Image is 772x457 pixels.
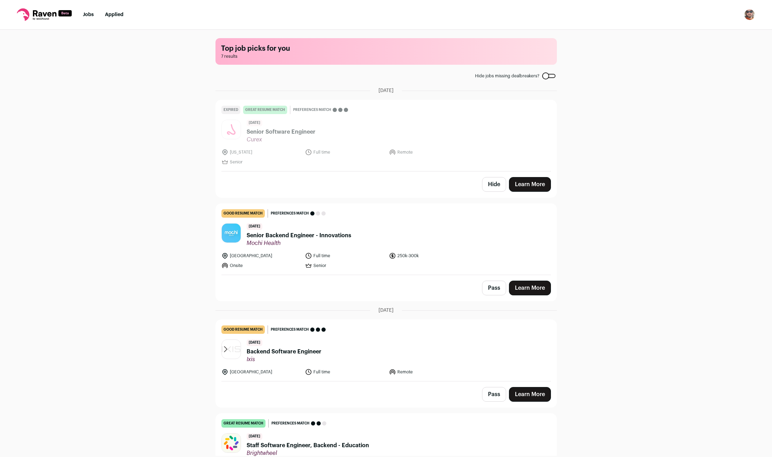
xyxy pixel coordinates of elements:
span: Staff Software Engineer, Backend - Education [247,441,369,450]
span: Senior Software Engineer [247,128,316,136]
a: Jobs [83,12,94,17]
img: 0c7207fa0409b34fb4e04f15c4f1c50d1873c18855e8e42b35aae4e3fdd5a805.jpg [222,434,241,452]
span: Curex [247,136,316,143]
span: Mochi Health [247,240,351,247]
span: 7 results [221,54,551,59]
img: 500c0e26cc79d944e0d104ded22ce6ee60390aa6dc7fefce30730f66baf2ee9f.jpg [222,224,241,242]
li: Full time [305,252,385,259]
li: Senior [221,159,301,166]
li: [GEOGRAPHIC_DATA] [221,252,301,259]
li: Remote [389,149,469,156]
li: [GEOGRAPHIC_DATA] [221,368,301,375]
span: [DATE] [247,339,262,346]
a: Expired great resume match Preferences match [DATE] Senior Software Engineer Curex [US_STATE] Ful... [216,100,557,171]
li: Full time [305,368,385,375]
span: Ixis [247,356,321,363]
li: Full time [305,149,385,156]
span: [DATE] [378,87,394,94]
button: Open dropdown [744,9,755,20]
span: [DATE] [247,223,262,230]
span: Preferences match [271,210,309,217]
button: Hide [482,177,506,192]
span: [DATE] [247,120,262,126]
a: Learn More [509,281,551,295]
div: good resume match [221,325,265,334]
span: [DATE] [247,433,262,440]
button: Pass [482,281,506,295]
span: Hide jobs missing dealbreakers? [475,73,539,79]
span: Preferences match [271,420,310,427]
h1: Top job picks for you [221,44,551,54]
li: Remote [389,368,469,375]
div: great resume match [243,106,287,114]
li: 250k-300k [389,252,469,259]
span: Brightwheel [247,450,369,457]
button: Pass [482,387,506,402]
span: Preferences match [271,326,309,333]
li: Onsite [221,262,301,269]
span: Preferences match [293,106,331,113]
span: Senior Backend Engineer - Innovations [247,231,351,240]
a: good resume match Preferences match [DATE] Backend Software Engineer Ixis [GEOGRAPHIC_DATA] Full ... [216,320,557,381]
img: 1fb1a0d078441030de2c2598cef6c2b775082eb4fe386fd3b6e4f392a2c94eaa.png [222,346,241,352]
a: Learn More [509,177,551,192]
li: Senior [305,262,385,269]
li: [US_STATE] [221,149,301,156]
a: Learn More [509,387,551,402]
img: 2831418-medium_jpg [744,9,755,20]
div: good resume match [221,209,265,218]
div: great resume match [221,419,265,428]
a: good resume match Preferences match [DATE] Senior Backend Engineer - Innovations Mochi Health [GE... [216,204,557,275]
img: ba504f522697b5a6ab0504b274482bab66301fed5ac182048e67d8f0aa6cb84d.jpg [222,119,241,140]
span: Backend Software Engineer [247,347,321,356]
div: Expired [221,106,240,114]
span: [DATE] [378,307,394,314]
a: Applied [105,12,123,17]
